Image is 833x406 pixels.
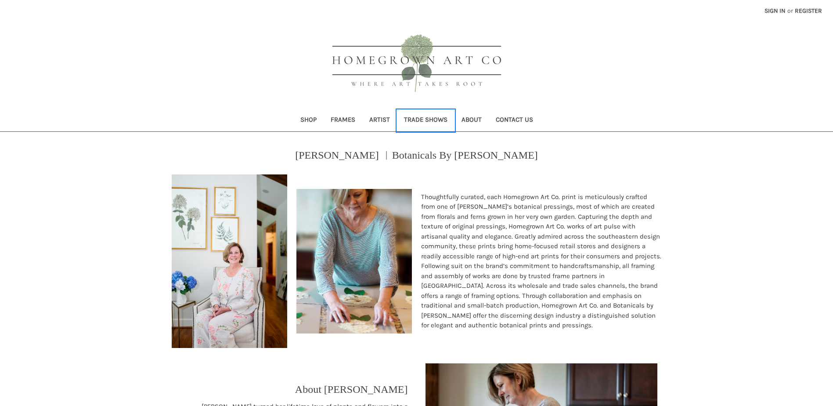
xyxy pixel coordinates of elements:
[318,25,516,104] img: HOMEGROWN ART CO
[489,110,540,131] a: Contact Us
[362,110,397,131] a: Artist
[295,147,538,163] p: [PERSON_NAME] ︱Botanicals By [PERSON_NAME]
[421,192,662,330] p: Thoughtfully curated, each Homegrown Art Co. print is meticulously crafted from one of [PERSON_NA...
[324,110,362,131] a: Frames
[293,110,324,131] a: Shop
[397,110,454,131] a: Trade Shows
[786,6,794,15] span: or
[295,381,408,397] p: About [PERSON_NAME]
[454,110,489,131] a: About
